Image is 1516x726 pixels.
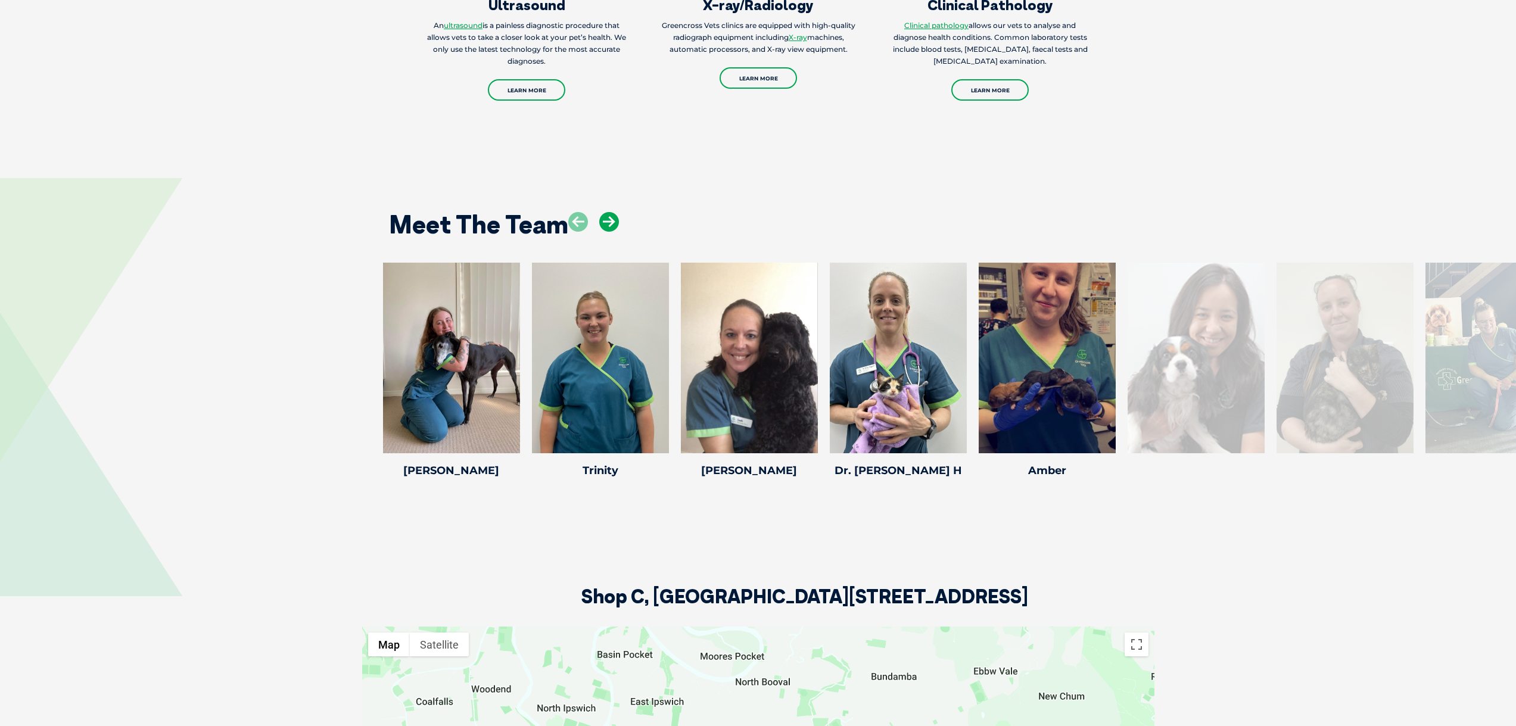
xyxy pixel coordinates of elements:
[425,20,629,67] p: An is a painless diagnostic procedure that allows vets to take a closer look at your pet’s health...
[368,632,410,656] button: Show street map
[444,21,482,30] a: ultrasound
[951,79,1029,101] a: Learn More
[656,20,861,55] p: Greencross Vets clinics are equipped with high-quality radiograph equipment including machines, a...
[888,20,1092,67] p: allows our vets to analyse and diagnose health conditions. Common laboratory tests include blood ...
[681,465,818,476] h4: [PERSON_NAME]
[532,465,669,476] h4: Trinity
[389,212,568,237] h2: Meet The Team
[789,33,807,42] a: X-ray
[488,79,565,101] a: Learn More
[383,465,520,476] h4: [PERSON_NAME]
[720,67,797,89] a: Learn More
[830,465,967,476] h4: Dr. [PERSON_NAME] H
[581,587,1028,627] h2: Shop C, [GEOGRAPHIC_DATA][STREET_ADDRESS]
[1493,54,1505,66] button: Search
[1125,632,1148,656] button: Toggle fullscreen view
[904,21,969,30] a: Clinical pathology
[979,465,1116,476] h4: Amber
[410,632,469,656] button: Show satellite imagery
